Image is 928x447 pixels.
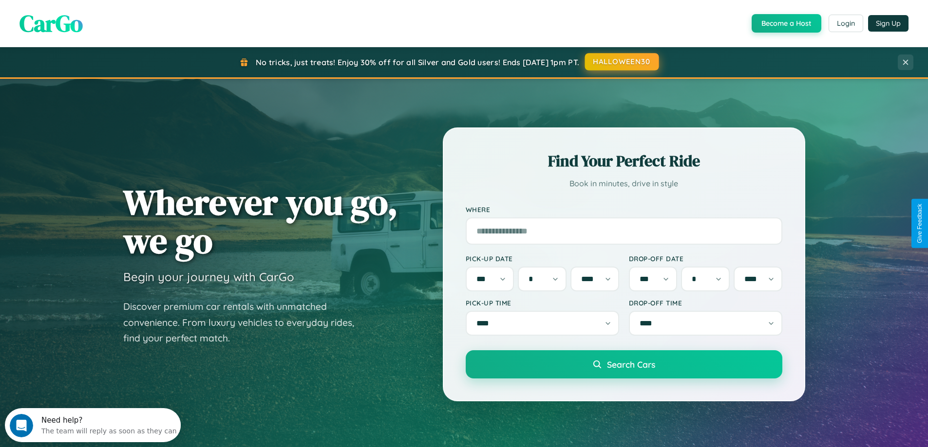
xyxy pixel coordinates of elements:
[123,299,367,346] p: Discover premium car rentals with unmatched convenience. From luxury vehicles to everyday rides, ...
[10,414,33,437] iframe: Intercom live chat
[123,269,294,284] h3: Begin your journey with CarGo
[256,57,579,67] span: No tricks, just treats! Enjoy 30% off for all Silver and Gold users! Ends [DATE] 1pm PT.
[466,205,782,214] label: Where
[585,53,659,71] button: HALLOWEEN30
[37,16,172,26] div: The team will reply as soon as they can
[466,254,619,263] label: Pick-up Date
[752,14,821,33] button: Become a Host
[607,359,655,370] span: Search Cars
[37,8,172,16] div: Need help?
[629,254,782,263] label: Drop-off Date
[123,183,398,260] h1: Wherever you go, we go
[19,7,83,39] span: CarGo
[868,15,909,32] button: Sign Up
[916,204,923,243] div: Give Feedback
[5,408,181,442] iframe: Intercom live chat discovery launcher
[466,150,782,172] h2: Find Your Perfect Ride
[466,299,619,307] label: Pick-up Time
[629,299,782,307] label: Drop-off Time
[4,4,181,31] div: Open Intercom Messenger
[466,350,782,378] button: Search Cars
[829,15,863,32] button: Login
[466,177,782,191] p: Book in minutes, drive in style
